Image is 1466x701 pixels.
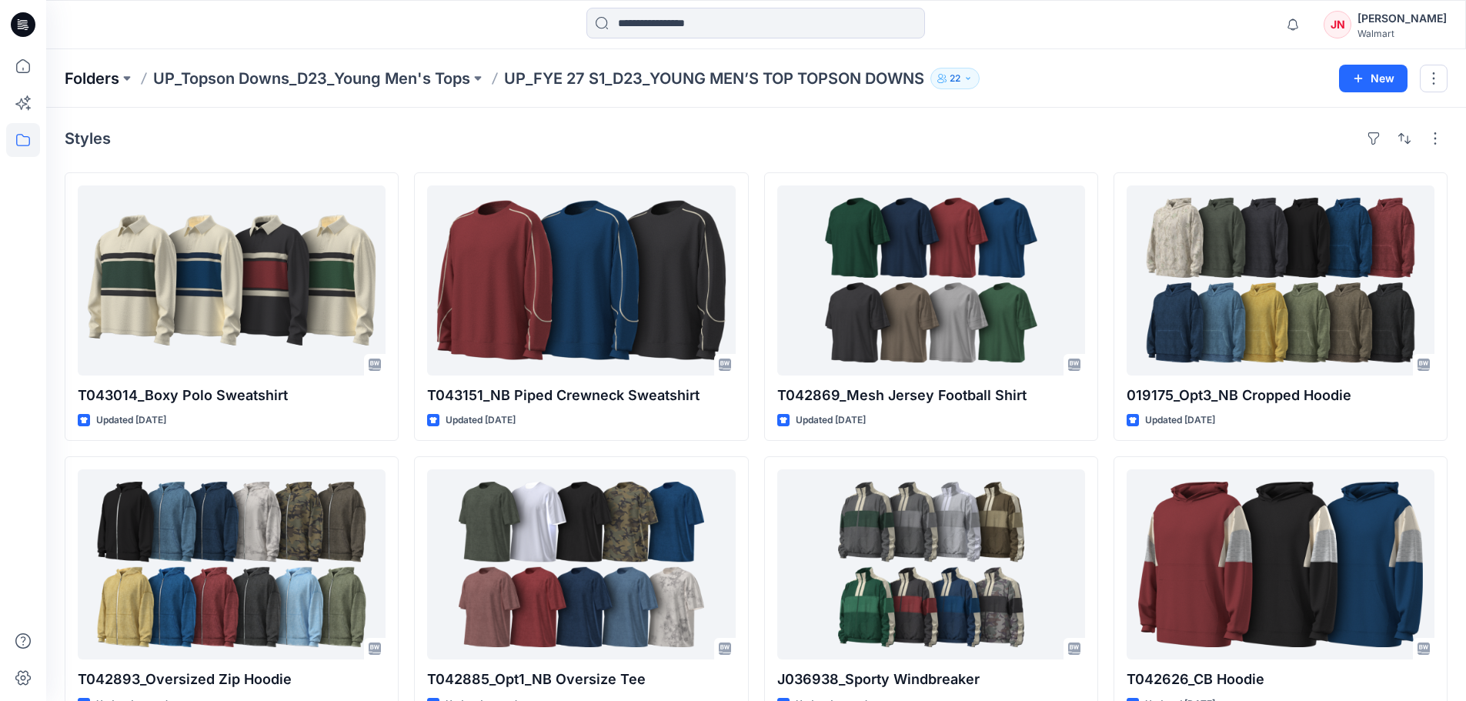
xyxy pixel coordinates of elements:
[153,68,470,89] a: UP_Topson Downs_D23_Young Men's Tops
[504,68,924,89] p: UP_FYE 27 S1_D23_YOUNG MEN’S TOP TOPSON DOWNS
[65,68,119,89] a: Folders
[446,412,516,429] p: Updated [DATE]
[1357,9,1447,28] div: [PERSON_NAME]
[1357,28,1447,39] div: Walmart
[1324,11,1351,38] div: JN
[78,669,386,690] p: T042893_Oversized Zip Hoodie
[65,129,111,148] h4: Styles
[1127,669,1434,690] p: T042626_CB Hoodie
[1127,185,1434,376] a: 019175_Opt3_NB Cropped Hoodie
[1127,385,1434,406] p: 019175_Opt3_NB Cropped Hoodie
[78,469,386,659] a: T042893_Oversized Zip Hoodie
[427,185,735,376] a: T043151_NB Piped Crewneck Sweatshirt
[777,469,1085,659] a: J036938_Sporty Windbreaker
[777,385,1085,406] p: T042869_Mesh Jersey Football Shirt
[96,412,166,429] p: Updated [DATE]
[427,469,735,659] a: T042885_Opt1_NB Oversize Tee
[796,412,866,429] p: Updated [DATE]
[1339,65,1408,92] button: New
[1145,412,1215,429] p: Updated [DATE]
[777,185,1085,376] a: T042869_Mesh Jersey Football Shirt
[950,70,960,87] p: 22
[930,68,980,89] button: 22
[777,669,1085,690] p: J036938_Sporty Windbreaker
[427,385,735,406] p: T043151_NB Piped Crewneck Sweatshirt
[78,385,386,406] p: T043014_Boxy Polo Sweatshirt
[78,185,386,376] a: T043014_Boxy Polo Sweatshirt
[427,669,735,690] p: T042885_Opt1_NB Oversize Tee
[1127,469,1434,659] a: T042626_CB Hoodie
